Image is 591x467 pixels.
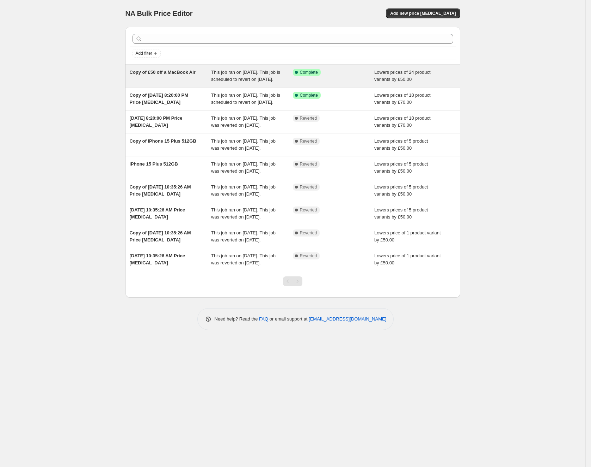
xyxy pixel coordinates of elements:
span: Lowers prices of 18 product variants by £70.00 [374,92,431,105]
span: [DATE] 8:20:00 PM Price [MEDICAL_DATA] [130,115,183,128]
span: This job ran on [DATE]. This job was reverted on [DATE]. [211,207,276,220]
span: Reverted [300,184,317,190]
a: [EMAIL_ADDRESS][DOMAIN_NAME] [309,316,386,322]
span: Add new price [MEDICAL_DATA] [390,11,456,16]
span: This job ran on [DATE]. This job was reverted on [DATE]. [211,253,276,265]
span: This job ran on [DATE]. This job was reverted on [DATE]. [211,230,276,243]
span: Add filter [136,50,152,56]
span: Copy of [DATE] 10:35:26 AM Price [MEDICAL_DATA] [130,184,191,197]
span: Complete [300,70,318,75]
nav: Pagination [283,276,302,286]
span: Lowers prices of 5 product variants by £50.00 [374,207,428,220]
span: Copy of iPhone 15 Plus 512GB [130,138,196,144]
button: Add new price [MEDICAL_DATA] [386,8,460,18]
span: Need help? Read the [215,316,259,322]
span: or email support at [268,316,309,322]
span: Reverted [300,161,317,167]
span: Lowers prices of 5 product variants by £50.00 [374,161,428,174]
span: [DATE] 10:35:26 AM Price [MEDICAL_DATA] [130,253,185,265]
span: iPhone 15 Plus 512GB [130,161,178,167]
span: Reverted [300,115,317,121]
span: NA Bulk Price Editor [125,10,193,17]
span: This job ran on [DATE]. This job is scheduled to revert on [DATE]. [211,70,280,82]
span: Reverted [300,253,317,259]
span: This job ran on [DATE]. This job was reverted on [DATE]. [211,184,276,197]
span: [DATE] 10:35:26 AM Price [MEDICAL_DATA] [130,207,185,220]
span: Reverted [300,230,317,236]
span: Lowers price of 1 product variant by £50.00 [374,230,441,243]
span: This job ran on [DATE]. This job was reverted on [DATE]. [211,115,276,128]
span: This job ran on [DATE]. This job was reverted on [DATE]. [211,138,276,151]
span: Reverted [300,138,317,144]
span: Copy of [DATE] 10:35:26 AM Price [MEDICAL_DATA] [130,230,191,243]
span: Complete [300,92,318,98]
span: This job ran on [DATE]. This job was reverted on [DATE]. [211,161,276,174]
span: Lowers prices of 5 product variants by £50.00 [374,138,428,151]
span: Lowers prices of 24 product variants by £50.00 [374,70,431,82]
span: Reverted [300,207,317,213]
span: Lowers prices of 5 product variants by £50.00 [374,184,428,197]
span: Copy of £50 off a MacBook Air [130,70,196,75]
span: Copy of [DATE] 8:20:00 PM Price [MEDICAL_DATA] [130,92,189,105]
a: FAQ [259,316,268,322]
span: This job ran on [DATE]. This job is scheduled to revert on [DATE]. [211,92,280,105]
span: Lowers prices of 18 product variants by £70.00 [374,115,431,128]
span: Lowers price of 1 product variant by £50.00 [374,253,441,265]
button: Add filter [133,49,161,58]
